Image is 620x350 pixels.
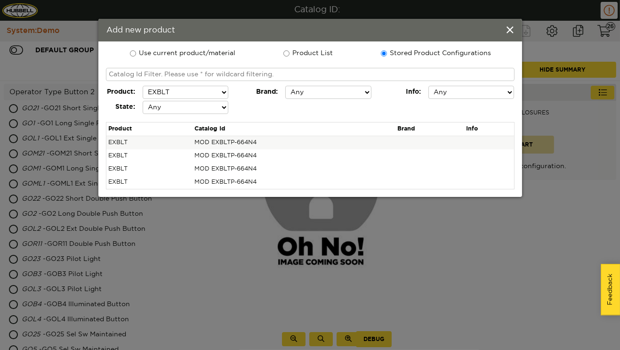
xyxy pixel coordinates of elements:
input: Product List [283,50,290,57]
label: Product List [282,49,333,58]
div: Add new product [98,19,522,41]
td: MOD EXBLTP-664N4 [192,163,395,176]
th: Brand [395,122,464,136]
td: EXBLT [106,149,192,163]
label: Use current product/material [129,49,235,58]
td: MOD EXBLTP-664N4 [192,149,395,163]
td: EXBLT [106,163,192,176]
strong: product : [107,88,135,97]
input: Use current product/material [130,50,136,57]
td: EXBLT [106,136,192,149]
label: Stored Product Configurations [380,49,491,58]
td: EXBLT [106,176,192,189]
input: Catalog Id Filter. Please use * for wildcard filtering. [106,68,515,81]
td: MOD EXBLTP-664N4 [192,136,395,149]
strong: state : [115,103,135,112]
td: MOD EXBLTP-664N4 [192,176,395,189]
th: Product [106,122,192,136]
input: Stored Product Configurations [381,50,387,57]
th: Info [464,122,514,136]
strong: brand : [256,88,278,97]
strong: info : [406,88,421,97]
th: Catalog Id [192,122,395,136]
